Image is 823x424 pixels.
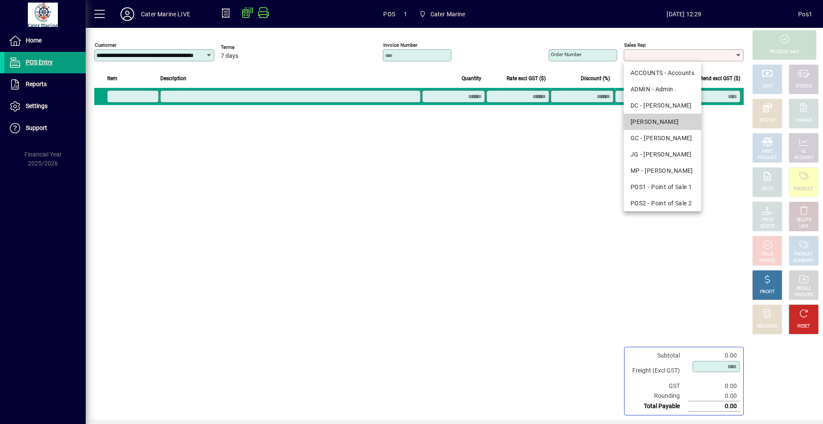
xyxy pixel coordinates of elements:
div: CHEQUE [796,83,812,90]
mat-option: POS2 - Point of Sale 2 [624,195,701,211]
a: Home [4,30,86,51]
span: [DATE] 12:29 [570,7,799,21]
div: NOTE [762,186,773,192]
div: PRODUCT [757,155,777,161]
mat-label: Sales rep [624,42,646,48]
td: 0.00 [688,351,740,361]
div: MP - [PERSON_NAME] [631,166,694,175]
div: INVOICES [794,292,813,298]
div: JG - [PERSON_NAME] [631,150,694,159]
div: GC - [PERSON_NAME] [631,134,694,143]
mat-label: Invoice number [383,42,418,48]
div: RECALL [796,286,811,292]
div: SELECT [760,223,775,230]
div: PRICE [762,217,773,223]
div: DISCOUNT [757,323,778,330]
div: CASH [762,83,773,90]
td: 0.00 [688,401,740,412]
td: Rounding [628,391,688,401]
mat-option: ADMIN - Admin . [624,81,701,97]
span: Rate excl GST ($) [507,74,546,83]
span: Home [26,37,42,44]
mat-option: MP - Margaret Pierce [624,162,701,179]
mat-option: ACCOUNTS - Accounts [624,65,701,81]
div: SUMMARY [793,258,814,264]
div: PRODUCT [794,251,813,258]
td: GST [628,381,688,391]
span: Cater Marine [416,6,469,22]
span: Reports [26,81,47,87]
mat-option: JG - John Giles [624,146,701,162]
div: DELETE [796,217,811,223]
span: Cater Marine [430,7,466,21]
span: POS Entry [26,59,53,66]
div: LINE [799,223,808,230]
div: PROCESS SALE [769,49,799,55]
div: PROFIT [760,289,775,295]
div: EFTPOS [760,117,775,124]
div: RESET [797,323,810,330]
div: POS2 - Point of Sale 2 [631,199,694,208]
span: Terms [221,45,272,50]
div: Pos1 [798,7,812,21]
div: [PERSON_NAME] [631,117,694,126]
td: Freight (Excl GST) [628,361,688,381]
div: DC - [PERSON_NAME] [631,101,694,110]
mat-label: Customer [95,42,117,48]
mat-option: POS1 - Point of Sale 1 [624,179,701,195]
mat-option: GC - Gerard Cantin [624,130,701,146]
button: Profile [114,6,141,22]
span: Extend excl GST ($) [696,74,740,83]
a: Settings [4,96,86,117]
mat-label: Order number [551,51,582,57]
div: ACCOUNTS - Accounts [631,69,694,78]
div: CHARGE [796,117,812,124]
td: Total Payable [628,401,688,412]
a: Support [4,117,86,139]
div: POS1 - Point of Sale 1 [631,183,694,192]
div: HOLD [762,251,773,258]
span: Settings [26,102,48,109]
div: ACCOUNT [794,155,814,161]
span: Support [26,124,47,131]
span: 7 days [221,53,238,60]
mat-option: DEB - Debbie McQuarters [624,114,701,130]
td: 0.00 [688,391,740,401]
td: Subtotal [628,351,688,361]
span: POS [383,7,395,21]
span: Description [160,74,186,83]
div: ADMIN - Admin . [631,85,694,94]
div: MISC [762,148,772,155]
a: Reports [4,74,86,95]
div: PRODUCT [794,186,813,192]
span: 1 [404,7,407,21]
td: 0.00 [688,381,740,391]
span: Discount (%) [581,74,610,83]
div: Cater Marine LIVE [141,7,190,21]
div: INVOICE [759,258,775,264]
div: GL [801,148,807,155]
span: Item [107,74,117,83]
span: Quantity [462,74,481,83]
mat-option: DC - Dan Cleaver [624,97,701,114]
